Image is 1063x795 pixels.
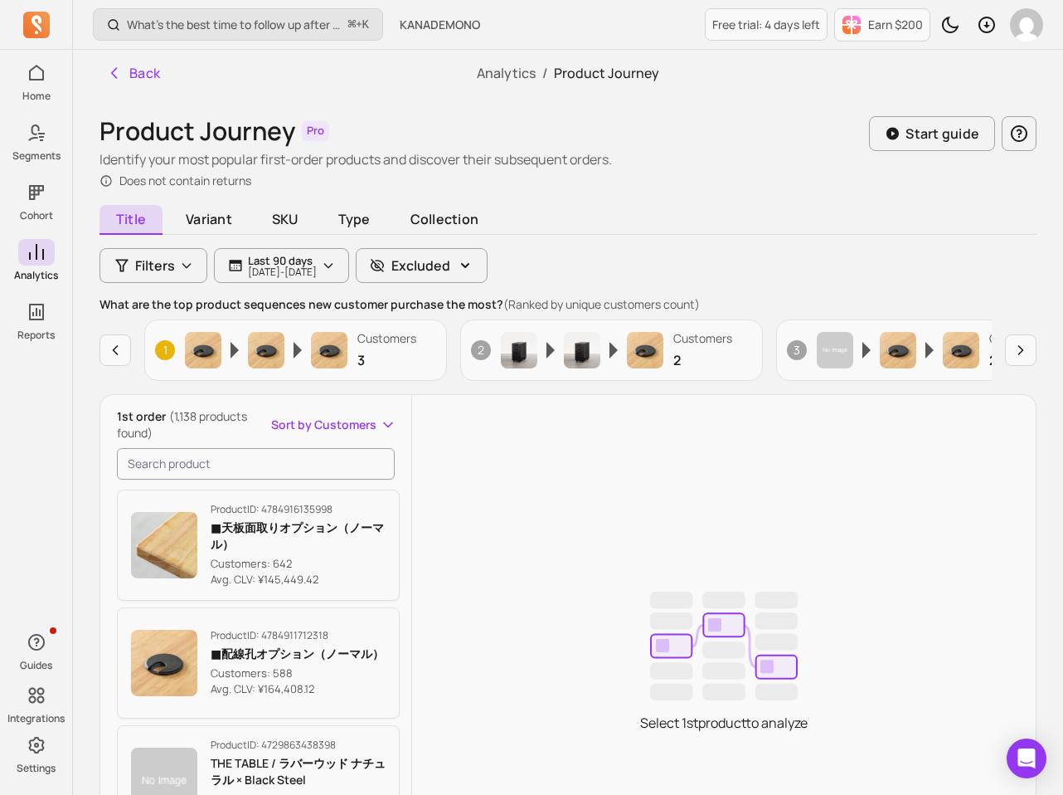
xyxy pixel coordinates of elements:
[817,332,853,368] img: Product image
[20,209,53,222] p: Cohort
[117,448,395,480] input: search product
[477,64,536,82] a: Analytics
[131,630,197,696] img: Product image
[347,15,357,36] kbd: ⌘
[17,762,56,775] p: Settings
[390,10,490,40] button: KANADEMONO
[17,329,55,342] p: Reports
[868,17,923,33] p: Earn $200
[117,490,400,601] button: ProductID: 4784916135998■天板面取りオプション（ノーマル）Customers: 642Avg. CLV: ¥145,449.42
[20,659,52,672] p: Guides
[135,256,175,276] span: Filters
[673,350,732,370] p: 2
[460,319,763,381] button: 2Product imageProduct imageProduct imageCustomers2
[169,205,249,233] span: Variant
[302,121,329,141] span: Pro
[1010,8,1043,41] img: avatar
[394,205,495,233] span: Collection
[185,332,221,368] img: Product image
[100,205,163,235] span: Title
[12,149,61,163] p: Segments
[787,340,807,360] span: 3
[211,556,386,573] p: Customers: 642
[989,330,1048,347] p: Customers
[471,340,491,360] span: 2
[211,503,386,516] p: Product ID: 4784916135998
[1007,739,1046,778] div: Open Intercom Messenger
[100,116,295,146] h1: Product Journey
[211,519,386,553] p: ■天板面取りオプション（ノーマル）
[834,8,930,41] button: Earn $200
[211,681,384,698] p: Avg. CLV: ¥164,408.12
[934,8,967,41] button: Toggle dark mode
[248,254,317,267] p: Last 90 days
[271,417,376,433] span: Sort by Customers
[100,248,207,283] button: Filters
[211,629,384,642] p: Product ID: 4784911712318
[673,330,732,347] p: Customers
[880,332,916,368] img: Product image
[564,332,600,368] img: Product image
[117,408,271,441] p: 1st order
[536,64,554,82] span: /
[356,248,488,283] button: Excluded
[14,269,58,282] p: Analytics
[22,90,51,103] p: Home
[357,350,416,370] p: 3
[311,332,347,368] img: Product image
[391,256,450,276] p: Excluded
[943,332,979,368] img: Product image
[627,332,663,368] img: Product image
[362,18,369,32] kbd: K
[214,248,349,283] button: Last 90 days[DATE]-[DATE]
[211,572,386,588] p: Avg. CLV: ¥145,449.42
[501,332,537,368] img: Product image
[131,512,197,578] img: Product image
[211,646,384,662] p: ■配線孔オプション（ノーマル）
[100,296,1036,313] p: What are the top product sequences new customer purchase the most?
[400,17,480,33] span: KANADEMONO
[248,267,317,277] p: [DATE] - [DATE]
[255,205,315,233] span: SKU
[705,8,828,41] a: Free trial: 4 days left
[100,149,612,169] p: Identify your most popular first-order products and discover their subsequent orders.
[7,712,65,725] p: Integrations
[18,626,55,676] button: Guides
[271,417,396,433] button: Sort by Customers
[503,296,700,312] span: (Ranked by unique customers count)
[117,408,247,441] span: (1,138 products found)
[119,173,251,189] p: Does not contain returns
[554,64,659,82] span: Product Journey
[348,16,369,33] span: +
[357,330,416,347] p: Customers
[989,350,1048,370] p: 2
[211,755,386,788] p: THE TABLE / ラバーウッド ナチュラル × Black Steel
[905,124,979,144] p: Start guide
[322,205,387,233] span: Type
[869,116,995,151] button: Start guide
[211,666,384,682] p: Customers: 588
[117,607,400,719] button: ProductID: 4784911712318■配線孔オプション（ノーマル）Customers: 588Avg. CLV: ¥164,408.12
[211,739,386,752] p: Product ID: 4729863438398
[155,340,175,360] span: 1
[127,17,342,33] p: What’s the best time to follow up after a first order?
[712,17,820,33] p: Free trial: 4 days left
[93,8,383,41] button: What’s the best time to follow up after a first order?⌘+K
[100,56,167,90] button: Back
[144,319,447,381] button: 1Product imageProduct imageProduct imageCustomers3
[248,332,284,368] img: Product image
